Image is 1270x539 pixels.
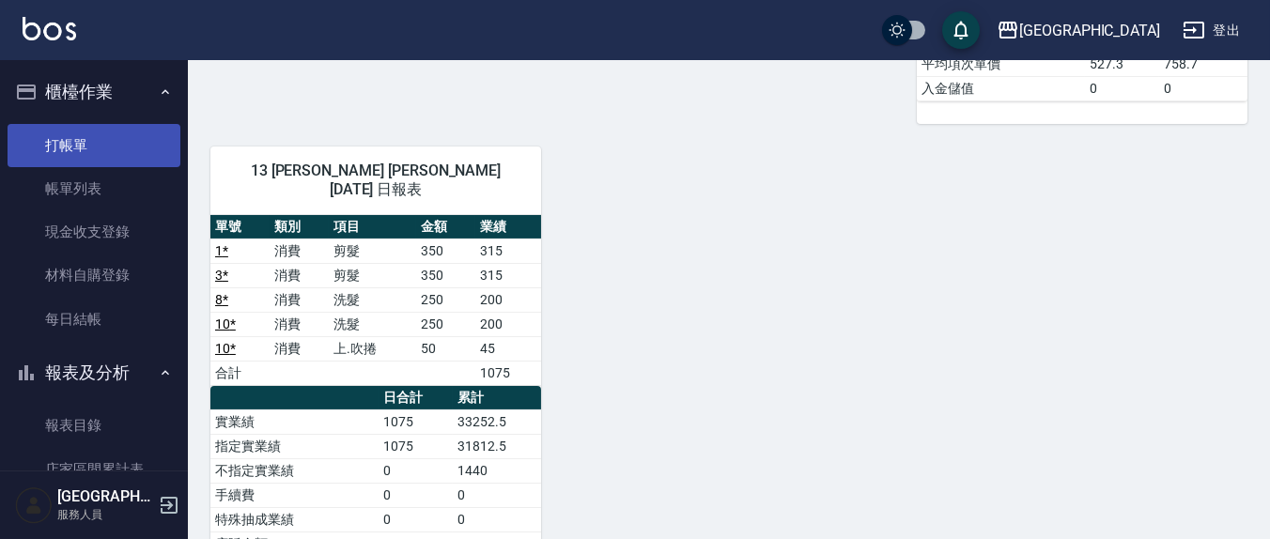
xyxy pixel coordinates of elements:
[270,263,329,287] td: 消費
[8,167,180,210] a: 帳單列表
[329,215,416,239] th: 項目
[8,210,180,254] a: 現金收支登錄
[8,404,180,447] a: 報表目錄
[1085,76,1159,100] td: 0
[379,386,453,410] th: 日合計
[416,312,475,336] td: 250
[416,239,475,263] td: 350
[917,76,1085,100] td: 入金儲值
[453,386,541,410] th: 累計
[8,68,180,116] button: 櫃檯作業
[989,11,1168,50] button: [GEOGRAPHIC_DATA]
[329,312,416,336] td: 洗髮
[416,287,475,312] td: 250
[270,239,329,263] td: 消費
[453,483,541,507] td: 0
[942,11,980,49] button: save
[416,263,475,287] td: 350
[329,287,416,312] td: 洗髮
[475,361,541,385] td: 1075
[329,263,416,287] td: 剪髮
[270,215,329,239] th: 類別
[57,487,153,506] h5: [GEOGRAPHIC_DATA]
[475,239,541,263] td: 315
[1175,13,1247,48] button: 登出
[210,215,541,386] table: a dense table
[416,215,475,239] th: 金額
[23,17,76,40] img: Logo
[8,254,180,297] a: 材料自購登錄
[453,434,541,458] td: 31812.5
[379,434,453,458] td: 1075
[210,215,270,239] th: 單號
[15,486,53,524] img: Person
[329,336,416,361] td: 上.吹捲
[8,298,180,341] a: 每日結帳
[475,215,541,239] th: 業績
[210,483,379,507] td: 手續費
[8,124,180,167] a: 打帳單
[917,52,1085,76] td: 平均項次單價
[475,312,541,336] td: 200
[329,239,416,263] td: 剪髮
[270,312,329,336] td: 消費
[379,507,453,531] td: 0
[210,434,379,458] td: 指定實業績
[270,336,329,361] td: 消費
[475,263,541,287] td: 315
[1159,76,1247,100] td: 0
[1159,52,1247,76] td: 758.7
[210,507,379,531] td: 特殊抽成業績
[453,409,541,434] td: 33252.5
[210,409,379,434] td: 實業績
[210,361,270,385] td: 合計
[475,336,541,361] td: 45
[233,162,519,199] span: 13 [PERSON_NAME] [PERSON_NAME] [DATE] 日報表
[1019,19,1160,42] div: [GEOGRAPHIC_DATA]
[379,409,453,434] td: 1075
[379,458,453,483] td: 0
[270,287,329,312] td: 消費
[8,348,180,397] button: 報表及分析
[210,458,379,483] td: 不指定實業績
[1085,52,1159,76] td: 527.3
[416,336,475,361] td: 50
[8,448,180,491] a: 店家區間累計表
[379,483,453,507] td: 0
[453,507,541,531] td: 0
[475,287,541,312] td: 200
[453,458,541,483] td: 1440
[57,506,153,523] p: 服務人員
